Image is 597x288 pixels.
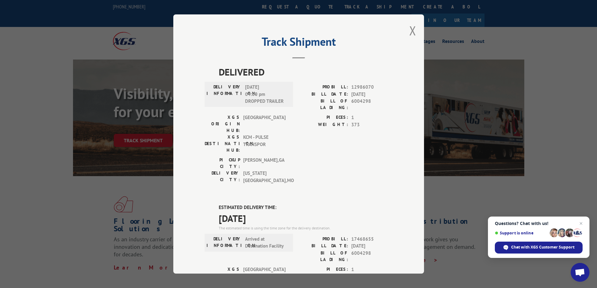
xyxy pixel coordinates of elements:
label: DELIVERY CITY: [205,170,240,184]
span: [PERSON_NAME] , GA [243,157,285,170]
span: 12986070 [351,84,393,91]
span: [DATE] [351,91,393,98]
label: PROBILL: [299,84,348,91]
label: XGS DESTINATION HUB: [205,134,240,154]
span: Chat with XGS Customer Support [495,242,583,254]
span: [DATE] [351,243,393,250]
label: PROBILL: [299,236,348,243]
span: 155 [351,273,393,280]
label: ESTIMATED DELIVERY TIME: [219,204,393,211]
div: The estimated time is using the time zone for the delivery destination. [219,225,393,231]
a: Open chat [571,263,589,282]
span: 1 [351,114,393,121]
label: XGS ORIGIN HUB: [205,114,240,134]
label: PICKUP CITY: [205,157,240,170]
label: BILL DATE: [299,243,348,250]
label: WEIGHT: [299,273,348,280]
span: [GEOGRAPHIC_DATA] [243,114,285,134]
span: 17468655 [351,236,393,243]
label: DELIVERY INFORMATION: [207,84,242,105]
label: PIECES: [299,114,348,121]
h2: Track Shipment [205,37,393,49]
label: DELIVERY INFORMATION: [207,236,242,250]
span: Support is online [495,231,547,235]
span: Arrived at Destination Facility [245,236,287,250]
span: 373 [351,121,393,128]
span: [DATE] 04:00 pm DROPPED TRAILER [245,84,287,105]
span: [GEOGRAPHIC_DATA] [243,266,285,286]
label: BILL DATE: [299,91,348,98]
span: [DATE] [219,211,393,225]
span: Chat with XGS Customer Support [511,244,574,250]
label: PIECES: [299,266,348,273]
label: BILL OF LADING: [299,250,348,263]
span: 1 [351,266,393,273]
span: Questions? Chat with us! [495,221,583,226]
span: 6004298 [351,98,393,111]
label: XGS ORIGIN HUB: [205,266,240,286]
span: 6004298 [351,250,393,263]
span: DELIVERED [219,65,393,79]
label: WEIGHT: [299,121,348,128]
label: BILL OF LADING: [299,98,348,111]
span: [US_STATE][GEOGRAPHIC_DATA] , MO [243,170,285,184]
button: Close modal [409,22,416,39]
span: KCM - PULSE TRANSPOR [243,134,285,154]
